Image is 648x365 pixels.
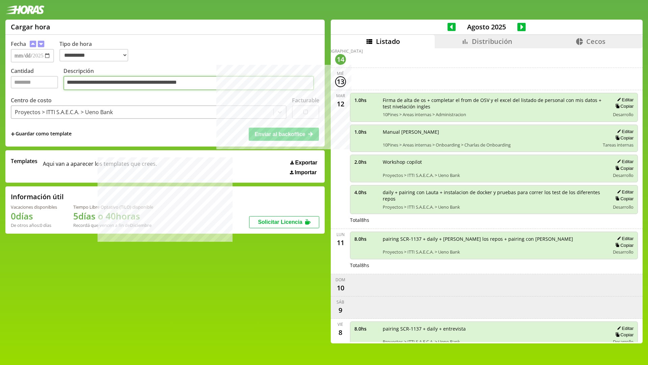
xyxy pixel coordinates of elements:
div: lun [336,232,345,237]
button: Exportar [288,159,319,166]
span: Solicitar Licencia [258,219,302,225]
span: 4.0 hs [354,189,378,195]
span: Proyectos > ITTI S.A.E.C.A. > Ueno Bank [383,249,605,255]
span: Importar [295,170,317,176]
span: Templates [11,157,37,165]
span: Firma de alta de os + completar el from de OSV y el excel del listado de personal con mis datos +... [383,97,605,110]
span: Proyectos > ITTI S.A.E.C.A. > Ueno Bank [383,204,605,210]
button: Solicitar Licencia [249,216,319,228]
label: Fecha [11,40,26,48]
img: logotipo [5,5,45,14]
span: Manual [PERSON_NAME] [383,129,598,135]
span: Agosto 2025 [456,22,517,31]
button: Editar [615,97,633,103]
span: 1.0 hs [354,129,378,135]
span: Exportar [295,160,317,166]
div: Total 8 hs [350,217,638,223]
div: mié [337,71,344,76]
span: Distribución [472,37,512,46]
button: Copiar [613,196,633,202]
span: Proyectos > ITTI S.A.E.C.A. > Ueno Bank [383,172,605,178]
div: Vacaciones disponibles [11,204,57,210]
div: 13 [335,76,346,87]
label: Descripción [63,67,319,92]
div: scrollable content [331,48,643,342]
select: Tipo de hora [59,49,128,61]
span: Desarrollo [613,172,633,178]
span: Desarrollo [613,111,633,118]
label: Centro de costo [11,97,52,104]
div: 14 [335,54,346,65]
span: +Guardar como template [11,130,72,138]
button: Copiar [613,165,633,171]
span: Desarrollo [613,204,633,210]
span: 8.0 hs [354,236,378,242]
button: Editar [615,159,633,164]
span: pairing SCR-1137 + daily + [PERSON_NAME] los repos + pairing con [PERSON_NAME] [383,236,605,242]
span: Enviar al backoffice [254,131,305,137]
div: 10 [335,283,346,293]
div: vie [337,321,343,327]
span: Aqui van a aparecer los templates que crees. [43,157,157,176]
button: Editar [615,325,633,331]
label: Cantidad [11,67,63,92]
div: Total 8 hs [350,262,638,268]
div: De otros años: 0 días [11,222,57,228]
div: 11 [335,237,346,248]
div: 8 [335,327,346,338]
span: pairing SCR-1137 + daily + entrevista [383,325,605,332]
div: sáb [336,299,344,305]
button: Copiar [613,242,633,248]
span: Desarrollo [613,249,633,255]
div: mar [336,93,345,99]
span: 10Pines > Areas internas > Administracion [383,111,605,118]
span: Tareas internas [603,142,633,148]
div: Tiempo Libre Optativo (TiLO) disponible [73,204,153,210]
div: [DEMOGRAPHIC_DATA] [318,48,363,54]
span: + [11,130,15,138]
b: Diciembre [130,222,152,228]
button: Copiar [613,332,633,338]
button: Editar [615,129,633,134]
h1: 5 días o 40 horas [73,210,153,222]
button: Copiar [613,103,633,109]
label: Facturable [292,97,319,104]
span: Proyectos > ITTI S.A.E.C.A. > Ueno Bank [383,339,605,345]
span: daily + pairing con Lauta + instalacion de docker y pruebas para correr los test de los diferente... [383,189,605,202]
button: Editar [615,236,633,241]
textarea: Descripción [63,76,314,90]
div: Proyectos > ITTI S.A.E.C.A. > Ueno Bank [15,108,113,116]
span: Workshop copilot [383,159,605,165]
span: 2.0 hs [354,159,378,165]
span: Listado [376,37,400,46]
h2: Información útil [11,192,64,201]
button: Copiar [613,135,633,141]
span: Desarrollo [613,339,633,345]
div: Recordá que vencen a fin de [73,222,153,228]
span: 10Pines > Areas internas > Onboarding > Charlas de Onboarding [383,142,598,148]
h1: Cargar hora [11,22,50,31]
label: Tipo de hora [59,40,134,62]
div: dom [335,277,345,283]
span: 1.0 hs [354,97,378,103]
span: Cecos [586,37,605,46]
h1: 0 días [11,210,57,222]
button: Editar [615,189,633,195]
button: Enviar al backoffice [249,128,319,140]
div: 12 [335,99,346,109]
div: 9 [335,305,346,316]
input: Cantidad [11,76,58,88]
span: 8.0 hs [354,325,378,332]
